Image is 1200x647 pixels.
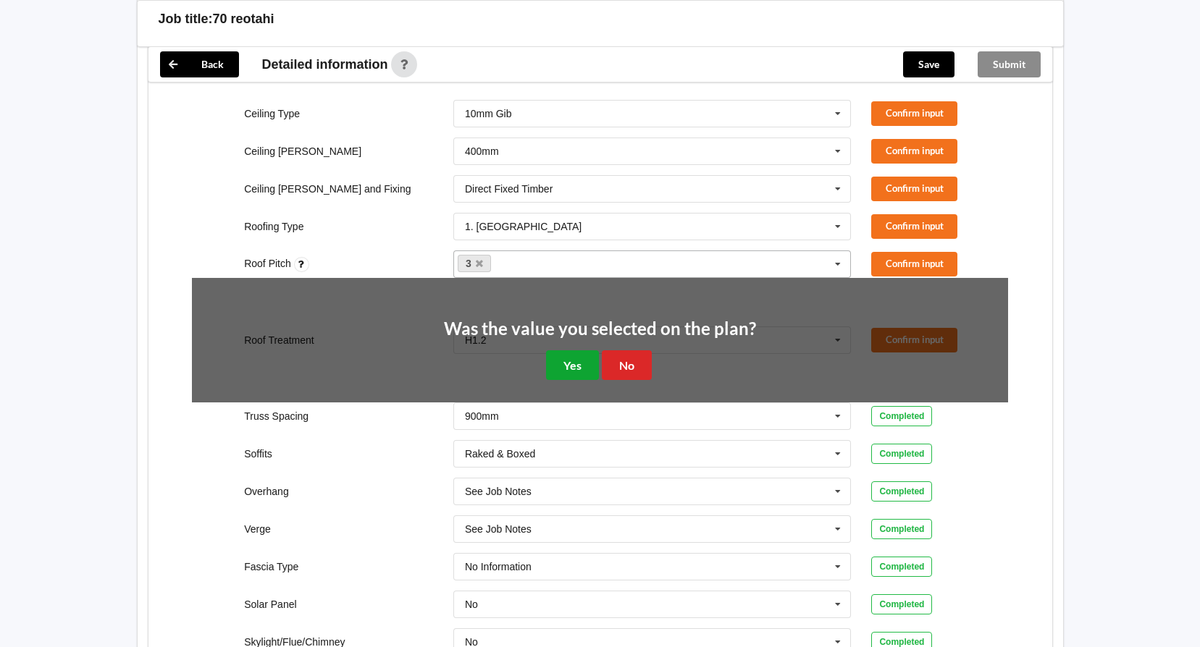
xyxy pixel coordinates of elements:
[871,101,957,125] button: Confirm input
[465,637,478,647] div: No
[871,177,957,200] button: Confirm input
[871,252,957,276] button: Confirm input
[465,184,553,194] div: Direct Fixed Timber
[465,411,499,421] div: 900mm
[244,108,300,119] label: Ceiling Type
[465,562,532,572] div: No Information
[465,599,478,609] div: No
[244,448,272,460] label: Soffits
[871,444,932,464] div: Completed
[213,11,274,28] h3: 70 reotahi
[903,51,954,77] button: Save
[546,350,599,380] button: Yes
[244,599,296,610] label: Solar Panel
[465,221,582,232] div: 1. [GEOGRAPHIC_DATA]
[465,146,499,156] div: 400mm
[244,561,298,572] label: Fascia Type
[244,221,303,232] label: Roofing Type
[871,214,957,238] button: Confirm input
[871,406,932,426] div: Completed
[244,523,271,535] label: Verge
[160,51,239,77] button: Back
[244,145,361,157] label: Ceiling [PERSON_NAME]
[871,557,932,577] div: Completed
[871,139,957,163] button: Confirm input
[444,318,756,340] h2: Was the value you selected on the plan?
[465,524,532,534] div: See Job Notes
[244,183,411,195] label: Ceiling [PERSON_NAME] and Fixing
[458,255,491,272] a: 3
[465,109,512,119] div: 10mm Gib
[244,486,288,497] label: Overhang
[465,486,532,496] div: See Job Notes
[465,449,535,459] div: Raked & Boxed
[159,11,213,28] h3: Job title:
[602,350,652,380] button: No
[244,410,309,422] label: Truss Spacing
[871,519,932,539] div: Completed
[244,258,293,269] label: Roof Pitch
[262,58,388,71] span: Detailed information
[871,481,932,502] div: Completed
[871,594,932,614] div: Completed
